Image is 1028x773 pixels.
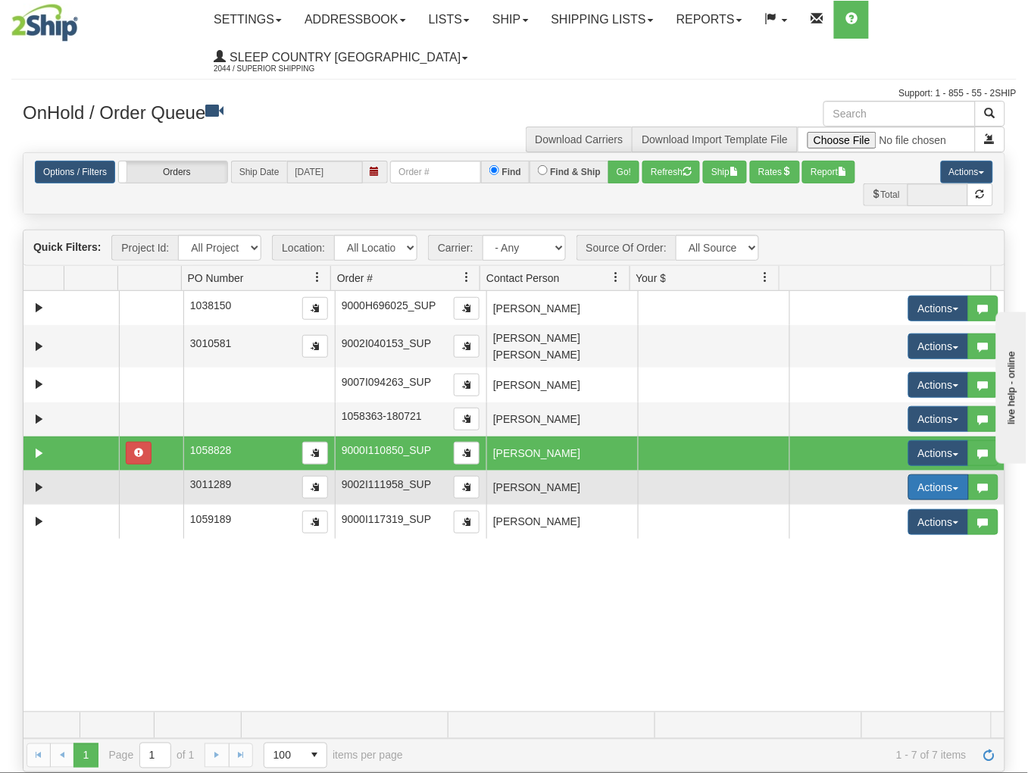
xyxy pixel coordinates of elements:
[908,440,969,466] button: Actions
[908,474,969,500] button: Actions
[30,375,48,394] a: Expand
[302,743,327,768] span: select
[30,444,48,463] a: Expand
[342,376,431,388] span: 9007I094263_SUP
[486,368,638,402] td: [PERSON_NAME]
[486,437,638,471] td: [PERSON_NAME]
[665,1,754,39] a: Reports
[908,296,969,321] button: Actions
[536,133,623,146] a: Download Carriers
[188,271,244,286] span: PO Number
[30,512,48,531] a: Expand
[30,410,48,429] a: Expand
[486,505,638,539] td: [PERSON_NAME]
[23,101,503,123] h3: OnHold / Order Queue
[908,509,969,535] button: Actions
[305,264,330,290] a: PO Number filter column settings
[486,291,638,325] td: [PERSON_NAME]
[908,333,969,359] button: Actions
[302,511,328,534] button: Copy to clipboard
[190,444,232,456] span: 1058828
[30,478,48,497] a: Expand
[802,161,855,183] button: Report
[941,161,993,183] button: Actions
[337,271,373,286] span: Order #
[540,1,665,39] a: Shipping lists
[798,127,976,152] input: Import
[454,335,480,358] button: Copy to clipboard
[454,476,480,499] button: Copy to clipboard
[190,478,232,490] span: 3011289
[342,444,431,456] span: 9000I110850_SUP
[342,478,431,490] span: 9002I111958_SUP
[342,337,431,349] span: 9002I040153_SUP
[642,133,788,146] a: Download Import Template File
[342,513,431,525] span: 9000I117319_SUP
[486,271,560,286] span: Contact Person
[342,410,422,422] span: 1058363-180721
[550,165,601,179] label: Find & Ship
[140,743,170,768] input: Page 1
[35,161,115,183] a: Options / Filters
[642,161,700,183] button: Refresh
[454,297,480,320] button: Copy to clipboard
[908,406,969,432] button: Actions
[302,476,328,499] button: Copy to clipboard
[486,402,638,437] td: [PERSON_NAME]
[454,264,480,290] a: Order # filter column settings
[190,337,232,349] span: 3010581
[993,309,1026,464] iframe: chat widget
[30,337,48,356] a: Expand
[454,408,480,430] button: Copy to clipboard
[119,161,227,183] label: Orders
[214,61,327,77] span: 2044 / Superior Shipping
[502,165,521,179] label: Find
[390,161,481,183] input: Order #
[908,372,969,398] button: Actions
[111,235,178,261] span: Project Id:
[109,743,195,768] span: Page of 1
[302,335,328,358] button: Copy to clipboard
[454,442,480,465] button: Copy to clipboard
[190,299,232,311] span: 1038150
[342,299,436,311] span: 9000H696025_SUP
[30,299,48,318] a: Expand
[11,87,1017,100] div: Support: 1 - 855 - 55 - 2SHIP
[202,39,480,77] a: Sleep Country [GEOGRAPHIC_DATA] 2044 / Superior Shipping
[302,442,328,465] button: Copy to clipboard
[454,511,480,534] button: Copy to clipboard
[264,743,327,768] span: Page sizes drop down
[302,297,328,320] button: Copy to clipboard
[226,51,461,64] span: Sleep Country [GEOGRAPHIC_DATA]
[486,325,638,368] td: [PERSON_NAME] [PERSON_NAME]
[273,748,293,763] span: 100
[272,235,334,261] span: Location:
[428,235,483,261] span: Carrier:
[864,183,908,206] span: Total
[608,161,639,183] button: Go!
[750,161,799,183] button: Rates
[636,271,667,286] span: Your $
[823,101,976,127] input: Search
[202,1,293,39] a: Settings
[73,743,98,768] span: Page 1
[231,161,287,183] span: Ship Date
[264,743,403,768] span: items per page
[576,235,676,261] span: Source Of Order:
[703,161,747,183] button: Ship
[293,1,417,39] a: Addressbook
[190,513,232,525] span: 1059189
[975,101,1005,127] button: Search
[481,1,539,39] a: Ship
[33,239,101,255] label: Quick Filters:
[753,264,779,290] a: Your $ filter column settings
[11,13,140,24] div: live help - online
[23,230,1005,266] div: grid toolbar
[977,743,1001,768] a: Refresh
[604,264,630,290] a: Contact Person filter column settings
[11,4,78,42] img: logo2044.jpg
[417,1,481,39] a: Lists
[424,750,967,762] span: 1 - 7 of 7 items
[454,374,480,396] button: Copy to clipboard
[486,471,638,505] td: [PERSON_NAME]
